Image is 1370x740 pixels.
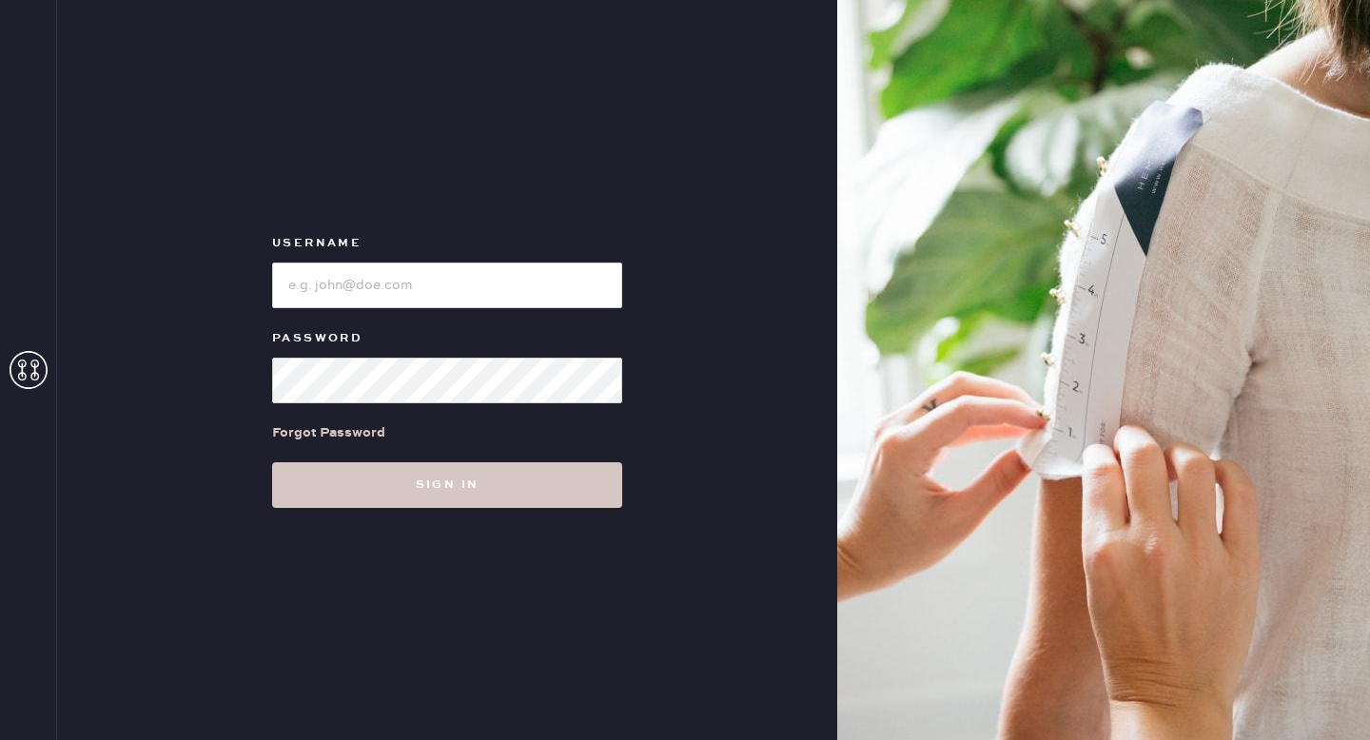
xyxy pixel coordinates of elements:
[272,462,622,508] button: Sign in
[272,327,622,350] label: Password
[272,263,622,308] input: e.g. john@doe.com
[272,232,622,255] label: Username
[272,422,385,443] div: Forgot Password
[272,403,385,462] a: Forgot Password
